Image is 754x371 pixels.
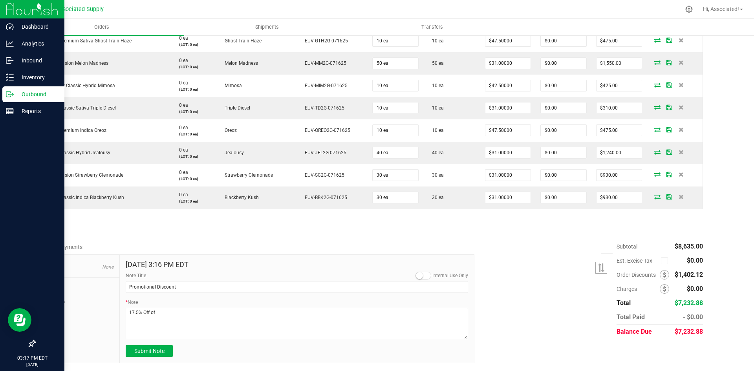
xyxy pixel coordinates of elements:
[126,345,173,357] button: Submit Note
[675,150,687,154] span: Delete Order Detail
[617,272,660,278] span: Order Discounts
[675,299,703,307] span: $7,232.88
[617,286,660,292] span: Charges
[221,195,259,200] span: Blackberry Kush
[663,150,675,154] span: Save Order Detail
[597,147,642,158] input: 0
[175,42,212,48] p: (LOT: 0 ea)
[221,38,262,44] span: Ghost Train Haze
[373,125,418,136] input: 0
[175,154,212,159] p: (LOT: 0 ea)
[175,192,188,197] span: 0 ea
[485,147,531,158] input: 0
[175,35,188,41] span: 0 ea
[617,313,645,321] span: Total Paid
[6,40,14,48] inline-svg: Analytics
[14,73,61,82] p: Inventory
[221,128,237,133] span: Oreoz
[175,198,212,204] p: (LOT: 0 ea)
[485,58,531,69] input: 0
[428,172,444,178] span: 30 ea
[675,38,687,42] span: Delete Order Detail
[663,82,675,87] span: Save Order Detail
[485,102,531,113] input: 0
[597,192,642,203] input: 0
[301,83,348,88] span: EUV-MIM2G-071625
[485,125,531,136] input: 0
[485,80,531,91] input: 0
[617,328,652,335] span: Balance Due
[175,147,188,153] span: 0 ea
[373,170,418,181] input: 0
[134,348,165,354] span: Submit Note
[373,58,418,69] input: 0
[301,128,350,133] span: EUV-OREO2G-071625
[221,105,250,111] span: Triple Diesel
[175,58,188,63] span: 0 ea
[175,109,212,115] p: (LOT: 0 ea)
[428,60,444,66] span: 50 ea
[14,106,61,116] p: Reports
[675,243,703,250] span: $8,635.00
[541,170,586,181] input: 0
[675,105,687,110] span: Delete Order Detail
[485,170,531,181] input: 0
[373,80,418,91] input: 0
[14,39,61,48] p: Analytics
[373,102,418,113] input: 0
[687,257,703,264] span: $0.00
[597,125,642,136] input: 0
[301,195,347,200] span: EUV-BBK2G-071625
[428,150,444,155] span: 40 ea
[8,308,31,332] iframe: Resource center
[597,35,642,46] input: 0
[675,127,687,132] span: Delete Order Detail
[541,80,586,91] input: 0
[373,192,418,203] input: 0
[675,82,687,87] span: Delete Order Detail
[6,90,14,98] inline-svg: Outbound
[597,80,642,91] input: 0
[6,23,14,31] inline-svg: Dashboard
[6,57,14,64] inline-svg: Inbound
[102,264,113,270] span: None
[175,131,212,137] p: (LOT: 0 ea)
[301,105,344,111] span: EUV-TD2G-071625
[84,24,120,31] span: Orders
[126,299,138,306] label: Note
[175,176,212,182] p: (LOT: 0 ea)
[373,35,418,46] input: 0
[675,328,703,335] span: $7,232.88
[663,127,675,132] span: Save Order Detail
[597,58,642,69] input: 0
[373,147,418,158] input: 0
[663,38,675,42] span: Save Order Detail
[428,105,444,111] span: 10 ea
[6,107,14,115] inline-svg: Reports
[221,172,273,178] span: Strawberry Clemonade
[245,24,289,31] span: Shipments
[175,170,188,175] span: 0 ea
[301,172,344,178] span: EUV-SC2G-071625
[57,6,104,13] span: Associated Supply
[485,35,531,46] input: 0
[541,147,586,158] input: 0
[14,90,61,99] p: Outbound
[411,24,454,31] span: Transfers
[541,58,586,69] input: 0
[428,38,444,44] span: 10 ea
[428,83,444,88] span: 10 ea
[485,192,531,203] input: 0
[541,35,586,46] input: 0
[432,272,468,279] label: Internal Use Only
[675,172,687,177] span: Delete Order Detail
[597,102,642,113] input: 0
[5,38,132,44] span: Eureka 2000mg Reload Premium Sativa Ghost Train Haze
[683,313,703,321] span: - $0.00
[703,6,739,12] span: Hi, Associated!
[6,73,14,81] inline-svg: Inventory
[541,125,586,136] input: 0
[4,355,61,362] p: 03:17 PM EDT
[617,258,658,264] span: Est. Excise Tax
[597,170,642,181] input: 0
